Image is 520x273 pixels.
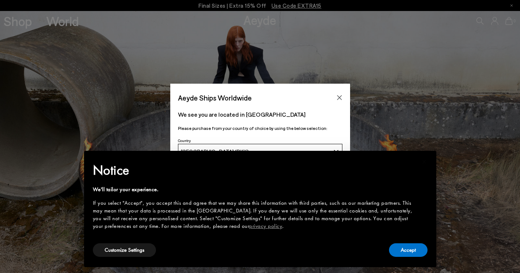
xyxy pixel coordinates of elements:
h2: Notice [93,161,416,180]
span: Aeyde Ships Worldwide [178,91,252,104]
div: We'll tailor your experience. [93,186,416,193]
p: We see you are located in [GEOGRAPHIC_DATA] [178,110,342,119]
button: Accept [389,243,428,257]
button: Close this notice [416,153,433,171]
span: Country [178,138,191,143]
p: Please purchase from your country of choice by using the below selection: [178,125,342,132]
div: If you select "Accept", you accept this and agree that we may share this information with third p... [93,199,416,230]
button: Customize Settings [93,243,156,257]
button: Close [334,92,345,103]
span: × [422,156,427,167]
a: privacy policy [249,222,282,230]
